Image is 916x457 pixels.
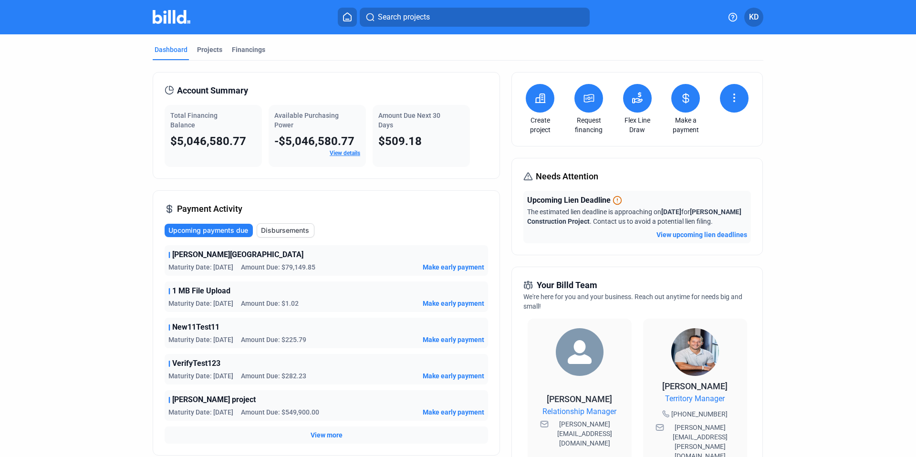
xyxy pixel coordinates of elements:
a: View details [330,150,360,156]
button: View upcoming lien deadlines [656,230,747,239]
a: Create project [523,115,557,135]
span: The estimated lien deadline is approaching on for . Contact us to avoid a potential lien filing. [527,208,741,225]
span: Maturity Date: [DATE] [168,371,233,381]
span: KD [749,11,759,23]
a: Flex Line Draw [621,115,654,135]
span: Payment Activity [177,202,242,216]
span: Amount Due: $225.79 [241,335,306,344]
span: [PERSON_NAME][GEOGRAPHIC_DATA] [172,249,303,260]
span: Maturity Date: [DATE] [168,262,233,272]
span: We're here for you and your business. Reach out anytime for needs big and small! [523,293,742,310]
span: [PERSON_NAME] project [172,394,256,405]
button: Make early payment [423,299,484,308]
span: Upcoming Lien Deadline [527,195,611,206]
button: Disbursements [257,223,314,238]
img: Billd Company Logo [153,10,190,24]
span: Maturity Date: [DATE] [168,299,233,308]
span: [PHONE_NUMBER] [671,409,728,419]
span: Amount Due: $79,149.85 [241,262,315,272]
span: Needs Attention [536,170,598,183]
img: Territory Manager [671,328,719,376]
span: Disbursements [261,226,309,235]
button: Make early payment [423,262,484,272]
span: $509.18 [378,135,422,148]
span: Relationship Manager [542,406,616,417]
span: [PERSON_NAME] [547,394,612,404]
span: VerifyTest123 [172,358,220,369]
span: $5,046,580.77 [170,135,246,148]
button: Upcoming payments due [165,224,253,237]
span: [PERSON_NAME] [662,381,728,391]
span: Maturity Date: [DATE] [168,407,233,417]
div: Dashboard [155,45,187,54]
span: Search projects [378,11,430,23]
button: Make early payment [423,371,484,381]
img: Relationship Manager [556,328,604,376]
span: [DATE] [661,208,681,216]
span: Account Summary [177,84,248,97]
span: Maturity Date: [DATE] [168,335,233,344]
button: KD [744,8,763,27]
span: Territory Manager [665,393,725,405]
span: Amount Due: $549,900.00 [241,407,319,417]
span: Upcoming payments due [168,226,248,235]
span: 1 MB File Upload [172,285,230,297]
button: Search projects [360,8,590,27]
button: View more [311,430,343,440]
span: Available Purchasing Power [274,112,339,129]
button: Make early payment [423,407,484,417]
div: Projects [197,45,222,54]
button: Make early payment [423,335,484,344]
div: Financings [232,45,265,54]
span: Amount Due Next 30 Days [378,112,440,129]
span: Your Billd Team [537,279,597,292]
a: Make a payment [669,115,702,135]
span: -$5,046,580.77 [274,135,354,148]
span: [PERSON_NAME][EMAIL_ADDRESS][DOMAIN_NAME] [551,419,619,448]
span: Amount Due: $1.02 [241,299,299,308]
span: New11Test11 [172,322,219,333]
a: Request financing [572,115,605,135]
span: Total Financing Balance [170,112,218,129]
span: Amount Due: $282.23 [241,371,306,381]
